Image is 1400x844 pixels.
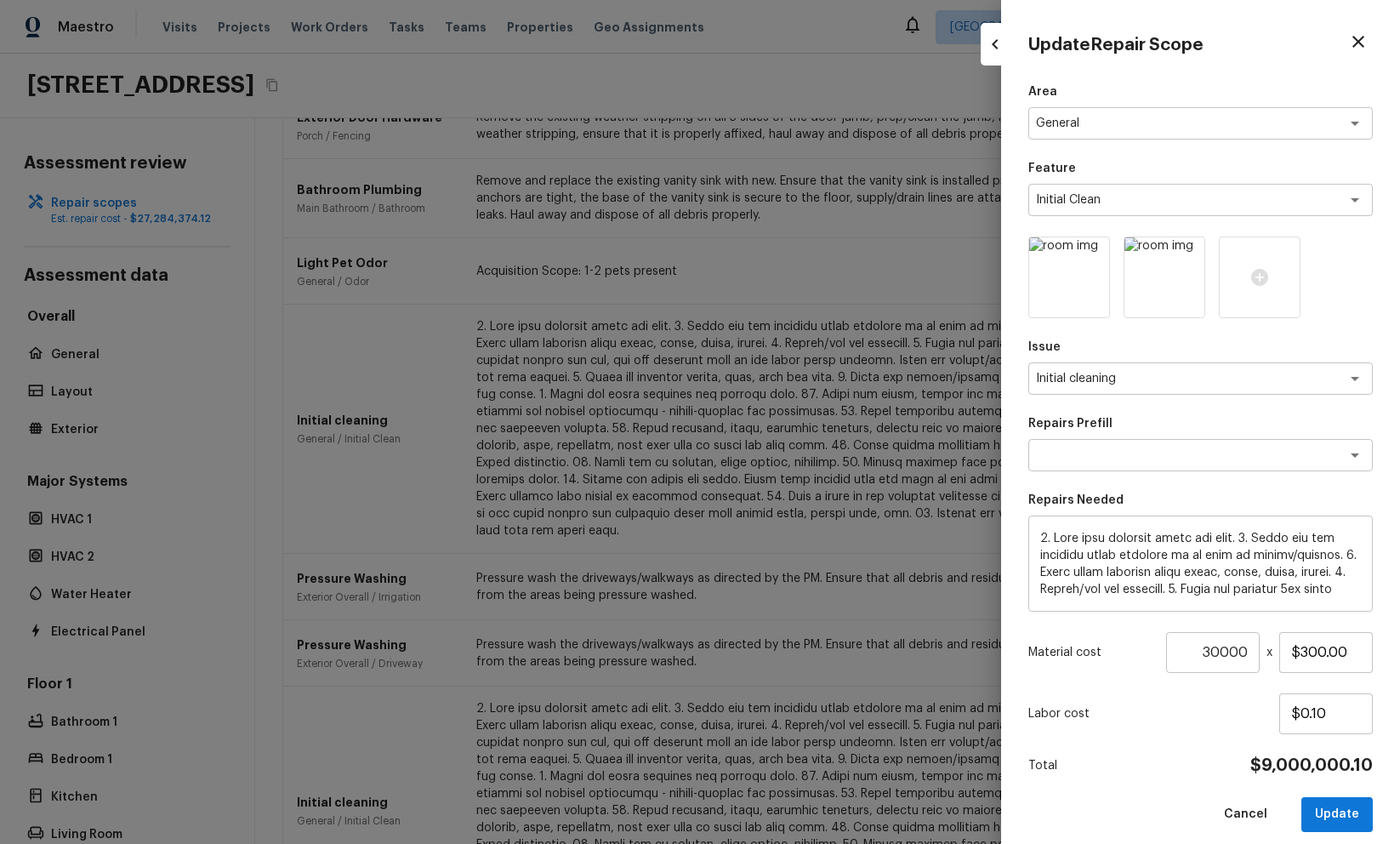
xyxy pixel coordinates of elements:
div: x [1028,632,1373,673]
button: Open [1343,443,1367,467]
p: Repairs Needed [1028,492,1373,509]
button: Open [1343,188,1367,212]
button: Open [1343,367,1367,391]
textarea: Initial Clean [1036,191,1317,208]
h4: $9,000,000.10 [1250,755,1373,777]
button: Open [1343,111,1367,135]
button: Update [1301,797,1373,832]
p: Labor cost [1028,705,1279,722]
h4: Update Repair Scope [1028,34,1204,56]
textarea: General [1036,115,1317,132]
textarea: 2. Lore ipsu dolorsit ametc adi elit. 3. Seddo eiu tem incididu utlab etdolore ma al enim ad mini... [1040,530,1361,598]
p: Total [1028,757,1057,774]
p: Area [1028,83,1373,100]
p: Repairs Prefill [1028,415,1373,432]
p: Issue [1028,339,1373,356]
textarea: Initial cleaning [1036,370,1317,387]
p: Material cost [1028,644,1159,661]
button: Cancel [1210,797,1281,832]
p: Feature [1028,160,1373,177]
img: room img [1124,237,1204,317]
img: room img [1029,237,1109,317]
